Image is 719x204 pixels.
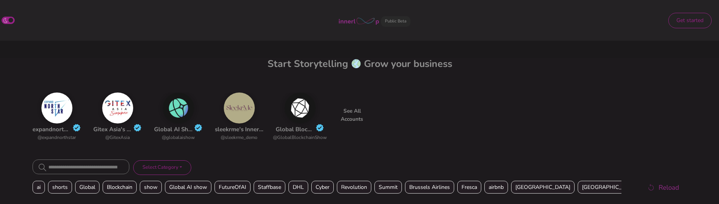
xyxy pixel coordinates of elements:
[154,93,202,144] a: altGlobal AI Show 's Innerloop Accountverified@globalaishow
[93,93,142,144] a: altGitex Asia's Innerloop Accountverified@GitexAsia
[214,181,251,194] span: FutureOfAI
[33,181,45,194] span: ai
[165,181,211,194] span: Global AI show
[41,93,72,123] img: alt
[133,123,142,132] img: verified
[511,181,575,194] span: [GEOGRAPHIC_DATA]
[668,13,712,28] button: Get started
[316,123,324,132] img: verified
[285,93,316,123] img: alt
[224,93,255,123] img: alt
[48,181,72,194] span: shorts
[33,125,134,133] a: expandnorthstar's Innerloop Account
[154,125,254,133] a: Global AI Show 's Innerloop Account
[75,181,100,194] span: Global
[215,125,295,133] a: sleekrme's Innerloop Account
[336,107,367,123] p: See All Accounts
[163,93,194,123] img: alt
[254,181,285,194] span: Staffbase
[103,181,137,194] span: Blockchain
[38,134,76,142] a: @expandnorthstar
[33,93,81,144] a: altexpandnorthstar's Innerloop Accountverified@expandnorthstar
[162,134,195,142] a: @globalaishow
[276,93,324,144] a: altGlobal Blockchain show Innerloop Accountverified@GlobalBlockchainShow
[337,181,371,194] span: Revolution
[484,181,508,194] span: airbnb
[215,93,263,144] a: altsleekrme's Innerloop Account@sleekrme_demo
[93,125,177,133] a: Gitex Asia's Innerloop Account
[457,181,481,194] span: Fresca
[140,181,162,194] span: show
[374,181,402,194] span: Summit
[578,181,641,194] span: [GEOGRAPHIC_DATA]
[351,59,361,69] img: welcomeimg
[102,93,133,123] img: alt
[405,181,454,194] span: Brussels Airlines
[194,123,202,132] img: verified
[33,58,687,74] h1: Start Storytelling Grow your business
[311,181,334,194] span: Cyber
[659,183,679,193] span: Reload
[276,125,393,133] a: Global Blockchain show Innerloop Account
[639,179,687,196] button: Reload
[72,123,81,132] img: verified
[221,134,257,142] a: @sleekrme_demo
[133,160,191,175] button: Select Category
[288,181,308,194] span: DHL
[273,134,327,142] a: @GlobalBlockchainShow
[105,134,130,142] a: @GitexAsia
